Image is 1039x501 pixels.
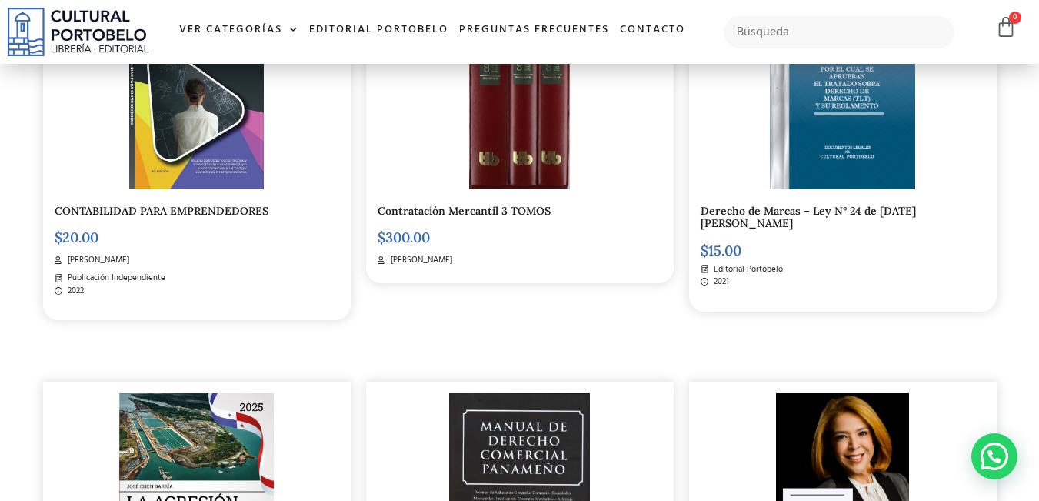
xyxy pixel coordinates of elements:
[64,272,165,285] span: Publicación Independiente
[1009,12,1021,24] span: 0
[701,242,741,259] bdi: 15.00
[55,229,62,246] span: $
[55,229,98,246] bdi: 20.00
[701,204,916,231] a: Derecho de Marcas – Ley N° 24 de [DATE][PERSON_NAME]
[454,14,614,47] a: Preguntas frecuentes
[378,204,551,218] a: Contratación Mercantil 3 TOMOS
[614,14,691,47] a: Contacto
[710,276,729,289] span: 2021
[710,263,783,276] span: Editorial Portobelo
[378,229,430,246] bdi: 300.00
[55,204,268,218] a: CONTABILIDAD PARA EMPRENDEDORES
[387,254,452,267] span: [PERSON_NAME]
[995,16,1017,38] a: 0
[724,16,955,48] input: Búsqueda
[378,229,385,246] span: $
[174,14,304,47] a: Ver Categorías
[64,285,84,298] span: 2022
[304,14,454,47] a: Editorial Portobelo
[971,433,1017,479] div: WhatsApp contact
[64,254,129,267] span: [PERSON_NAME]
[701,242,708,259] span: $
